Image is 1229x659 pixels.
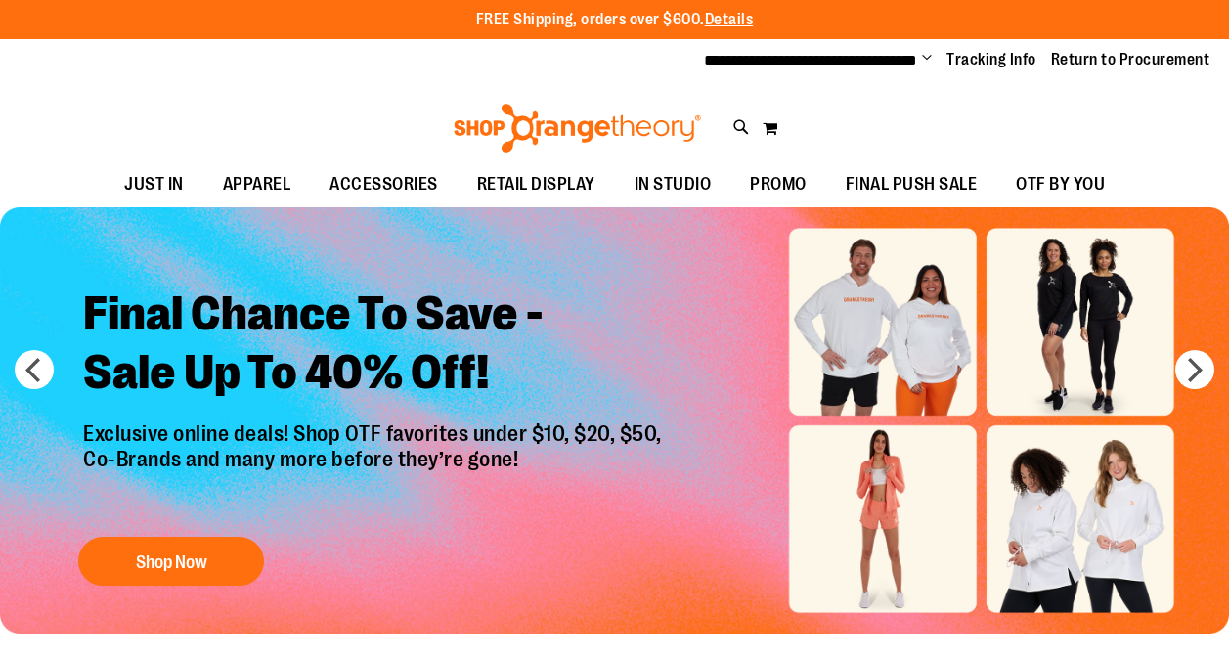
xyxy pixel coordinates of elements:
a: RETAIL DISPLAY [458,162,615,207]
span: FINAL PUSH SALE [846,162,978,206]
button: next [1175,350,1214,389]
a: PROMO [730,162,826,207]
a: Tracking Info [946,49,1036,70]
a: JUST IN [105,162,203,207]
p: FREE Shipping, orders over $600. [476,9,754,31]
a: ACCESSORIES [310,162,458,207]
button: Account menu [922,50,932,69]
button: Shop Now [78,537,264,586]
span: IN STUDIO [635,162,712,206]
h2: Final Chance To Save - Sale Up To 40% Off! [68,270,681,421]
span: RETAIL DISPLAY [477,162,595,206]
img: Shop Orangetheory [451,104,704,153]
span: OTF BY YOU [1016,162,1105,206]
span: APPAREL [223,162,291,206]
button: prev [15,350,54,389]
span: PROMO [750,162,807,206]
span: ACCESSORIES [329,162,438,206]
a: APPAREL [203,162,311,207]
a: IN STUDIO [615,162,731,207]
a: Final Chance To Save -Sale Up To 40% Off! Exclusive online deals! Shop OTF favorites under $10, $... [68,270,681,595]
a: Return to Procurement [1051,49,1210,70]
a: FINAL PUSH SALE [826,162,997,207]
p: Exclusive online deals! Shop OTF favorites under $10, $20, $50, Co-Brands and many more before th... [68,421,681,517]
a: OTF BY YOU [996,162,1124,207]
span: JUST IN [124,162,184,206]
a: Details [705,11,754,28]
